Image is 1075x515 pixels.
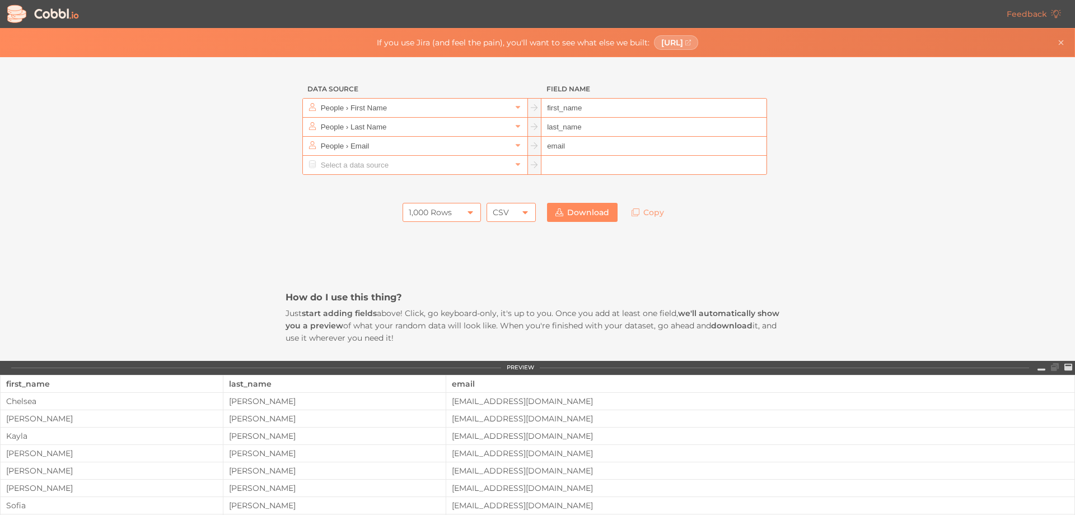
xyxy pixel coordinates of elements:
[223,414,446,423] div: [PERSON_NAME]
[377,38,649,47] span: If you use Jira (and feel the pain), you'll want to see what else we built:
[1,397,223,406] div: Chelsea
[318,118,511,136] input: Select a data source
[446,397,1074,406] div: [EMAIL_ADDRESS][DOMAIN_NAME]
[493,203,509,222] div: CSV
[223,466,446,475] div: [PERSON_NAME]
[446,414,1074,423] div: [EMAIL_ADDRESS][DOMAIN_NAME]
[286,307,789,345] p: Just above! Click, go keyboard-only, it's up to you. Once you add at least one field, of what you...
[452,375,1069,392] div: email
[547,203,618,222] a: Download
[446,432,1074,440] div: [EMAIL_ADDRESS][DOMAIN_NAME]
[223,432,446,440] div: [PERSON_NAME]
[507,364,534,371] div: PREVIEW
[1054,36,1068,49] button: Close banner
[541,80,767,99] h3: Field Name
[318,137,511,155] input: Select a data source
[302,80,528,99] h3: Data Source
[286,291,789,303] h3: How do I use this thing?
[1,466,223,475] div: [PERSON_NAME]
[623,203,672,222] a: Copy
[229,375,440,392] div: last_name
[711,321,752,331] strong: download
[1,432,223,440] div: Kayla
[446,501,1074,510] div: [EMAIL_ADDRESS][DOMAIN_NAME]
[223,484,446,493] div: [PERSON_NAME]
[1,414,223,423] div: [PERSON_NAME]
[654,35,699,50] a: [URL]
[998,4,1069,24] a: Feedback
[409,203,452,222] div: 1,000 Rows
[446,449,1074,458] div: [EMAIL_ADDRESS][DOMAIN_NAME]
[1,501,223,510] div: Sofia
[223,501,446,510] div: [PERSON_NAME]
[223,449,446,458] div: [PERSON_NAME]
[223,397,446,406] div: [PERSON_NAME]
[446,484,1074,493] div: [EMAIL_ADDRESS][DOMAIN_NAME]
[302,308,377,318] strong: start adding fields
[1,449,223,458] div: [PERSON_NAME]
[1,484,223,493] div: [PERSON_NAME]
[446,466,1074,475] div: [EMAIL_ADDRESS][DOMAIN_NAME]
[661,38,683,47] span: [URL]
[318,99,511,117] input: Select a data source
[318,156,511,174] input: Select a data source
[6,375,217,392] div: first_name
